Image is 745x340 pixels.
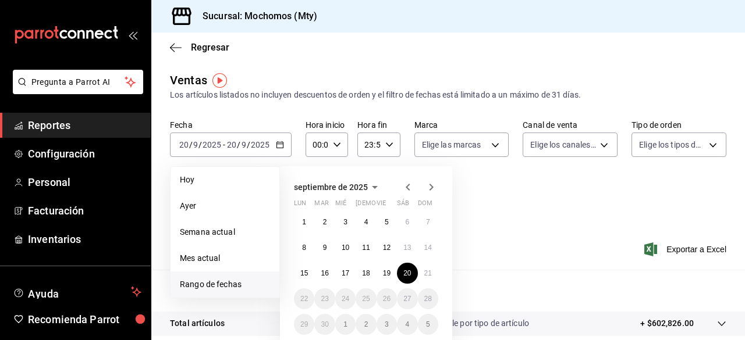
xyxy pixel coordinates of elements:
abbr: 17 de septiembre de 2025 [342,269,349,277]
button: 14 de septiembre de 2025 [418,237,438,258]
button: Exportar a Excel [647,242,726,256]
img: Tooltip marker [212,73,227,88]
input: -- [179,140,189,149]
input: -- [226,140,237,149]
button: 23 de septiembre de 2025 [314,288,335,309]
span: Ayer [180,200,270,212]
span: Reportes [28,117,141,133]
button: 21 de septiembre de 2025 [418,263,438,284]
span: Ayuda [28,285,126,299]
span: Personal [28,174,141,190]
abbr: 13 de septiembre de 2025 [403,244,411,252]
button: 8 de septiembre de 2025 [294,237,314,258]
button: 15 de septiembre de 2025 [294,263,314,284]
abbr: viernes [377,199,386,212]
input: -- [241,140,247,149]
button: Regresar [170,42,229,53]
button: 25 de septiembre de 2025 [356,288,376,309]
abbr: 23 de septiembre de 2025 [321,295,328,303]
button: 17 de septiembre de 2025 [335,263,356,284]
abbr: 14 de septiembre de 2025 [424,244,432,252]
label: Canal de venta [523,121,618,129]
button: 13 de septiembre de 2025 [397,237,417,258]
button: 27 de septiembre de 2025 [397,288,417,309]
abbr: jueves [356,199,424,212]
button: 29 de septiembre de 2025 [294,314,314,335]
abbr: 16 de septiembre de 2025 [321,269,328,277]
button: 19 de septiembre de 2025 [377,263,397,284]
abbr: 3 de octubre de 2025 [385,320,389,328]
span: Elige los tipos de orden [639,139,705,151]
button: 11 de septiembre de 2025 [356,237,376,258]
button: 1 de septiembre de 2025 [294,212,314,232]
button: 26 de septiembre de 2025 [377,288,397,309]
span: - [223,140,225,149]
button: 6 de septiembre de 2025 [397,212,417,232]
abbr: 25 de septiembre de 2025 [362,295,370,303]
abbr: sábado [397,199,409,212]
abbr: lunes [294,199,306,212]
button: 4 de octubre de 2025 [397,314,417,335]
label: Marca [414,121,509,129]
button: open_drawer_menu [128,30,137,40]
span: Rango de fechas [180,278,270,291]
button: 4 de septiembre de 2025 [356,212,376,232]
abbr: 4 de septiembre de 2025 [364,218,368,226]
button: 2 de octubre de 2025 [356,314,376,335]
abbr: 27 de septiembre de 2025 [403,295,411,303]
label: Hora inicio [306,121,348,129]
abbr: 5 de septiembre de 2025 [385,218,389,226]
button: 5 de octubre de 2025 [418,314,438,335]
button: 5 de septiembre de 2025 [377,212,397,232]
abbr: 21 de septiembre de 2025 [424,269,432,277]
span: septiembre de 2025 [294,182,368,192]
span: Regresar [191,42,229,53]
label: Fecha [170,121,292,129]
button: 28 de septiembre de 2025 [418,288,438,309]
span: / [198,140,202,149]
abbr: 4 de octubre de 2025 [405,320,409,328]
abbr: 2 de octubre de 2025 [364,320,368,328]
button: 9 de septiembre de 2025 [314,237,335,258]
div: Los artículos listados no incluyen descuentos de orden y el filtro de fechas está limitado a un m... [170,89,726,101]
button: 12 de septiembre de 2025 [377,237,397,258]
div: Ventas [170,71,207,89]
input: -- [193,140,198,149]
span: Configuración [28,146,141,162]
span: / [247,140,250,149]
span: Pregunta a Parrot AI [31,76,125,88]
abbr: 9 de septiembre de 2025 [323,244,327,252]
p: + $602,826.00 [640,317,694,330]
button: septiembre de 2025 [294,180,382,194]
button: 3 de septiembre de 2025 [335,212,356,232]
a: Pregunta a Parrot AI [8,84,143,96]
input: ---- [202,140,222,149]
button: 18 de septiembre de 2025 [356,263,376,284]
abbr: 2 de septiembre de 2025 [323,218,327,226]
button: 2 de septiembre de 2025 [314,212,335,232]
abbr: 10 de septiembre de 2025 [342,244,349,252]
h3: Sucursal: Mochomos (Mty) [193,9,317,23]
p: Total artículos [170,317,225,330]
abbr: martes [314,199,328,212]
button: 24 de septiembre de 2025 [335,288,356,309]
button: 30 de septiembre de 2025 [314,314,335,335]
abbr: 19 de septiembre de 2025 [383,269,391,277]
button: 1 de octubre de 2025 [335,314,356,335]
span: Mes actual [180,252,270,264]
abbr: 18 de septiembre de 2025 [362,269,370,277]
span: Recomienda Parrot [28,312,141,327]
abbr: 30 de septiembre de 2025 [321,320,328,328]
button: 20 de septiembre de 2025 [397,263,417,284]
button: Pregunta a Parrot AI [13,70,143,94]
abbr: 29 de septiembre de 2025 [300,320,308,328]
abbr: 28 de septiembre de 2025 [424,295,432,303]
span: Elige los canales de venta [530,139,596,151]
input: ---- [250,140,270,149]
span: Hoy [180,174,270,186]
abbr: 26 de septiembre de 2025 [383,295,391,303]
abbr: 7 de septiembre de 2025 [426,218,430,226]
button: 3 de octubre de 2025 [377,314,397,335]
